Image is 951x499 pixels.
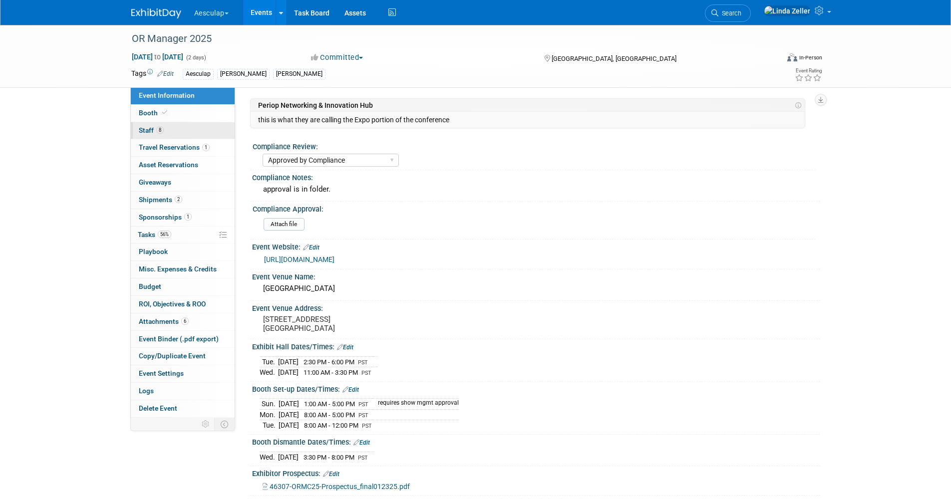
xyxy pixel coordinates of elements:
span: PST [362,423,372,429]
td: Tue. [260,420,279,431]
span: Tasks [138,231,171,239]
td: [DATE] [279,420,299,431]
div: Event Venue Address: [252,301,820,313]
img: Linda Zeller [764,5,811,16]
a: Shipments2 [131,192,235,209]
a: [URL][DOMAIN_NAME] [264,255,334,263]
span: Copy/Duplicate Event [139,352,206,360]
span: 1 [184,213,192,221]
span: 1 [202,144,210,151]
a: Edit [303,244,319,251]
a: 46307-ORMC25-Prospectus_final012325.pdf [263,483,410,491]
span: Shipments [139,196,182,204]
span: Event Binder (.pdf export) [139,335,219,343]
div: Exhibit Hall Dates/Times: [252,339,820,352]
td: Wed. [260,452,278,462]
pre: [STREET_ADDRESS] [GEOGRAPHIC_DATA] [263,315,478,333]
div: Event Venue Name: [252,269,820,282]
span: 11:00 AM - 3:30 PM [304,369,358,376]
a: Tasks56% [131,227,235,244]
span: Search [718,9,741,17]
div: Aesculap [183,69,214,79]
a: Event Information [131,87,235,104]
div: In-Person [799,54,822,61]
td: [DATE] [278,452,299,462]
span: to [153,53,162,61]
a: Giveaways [131,174,235,191]
td: [DATE] [278,367,299,378]
td: [DATE] [279,409,299,420]
td: requires show mgmt approval [372,399,459,410]
a: Edit [323,471,339,478]
span: 8 [156,126,164,134]
a: Event Settings [131,365,235,382]
td: this is what they are calling the Expo portion of the conference [258,115,795,124]
div: approval is in folder. [260,182,813,197]
div: OR Manager 2025 [128,30,764,48]
div: Booth Dismantle Dates/Times: [252,435,820,448]
a: Sponsorships1 [131,209,235,226]
img: Format-Inperson.png [787,53,797,61]
a: Edit [337,344,353,351]
span: Asset Reservations [139,161,198,169]
a: Logs [131,383,235,400]
a: ROI, Objectives & ROO [131,296,235,313]
div: Exhibitor Prospectus: [252,466,820,479]
button: Committed [308,52,367,63]
span: Giveaways [139,178,171,186]
span: PST [361,370,371,376]
div: Event Rating [795,68,822,73]
div: Compliance Review: [253,139,816,152]
img: ExhibitDay [131,8,181,18]
a: Event Binder (.pdf export) [131,331,235,348]
span: 6 [181,317,189,325]
div: Event Format [720,52,823,67]
span: 8:00 AM - 5:00 PM [304,411,355,419]
span: PST [358,401,368,408]
td: Periop Networking & Innovation Hub [258,101,792,110]
span: [DATE] [DATE] [131,52,184,61]
span: Logs [139,387,154,395]
td: Personalize Event Tab Strip [197,418,215,431]
a: Staff8 [131,122,235,139]
td: Wed. [260,367,278,378]
a: Misc. Expenses & Credits [131,261,235,278]
span: PST [358,455,368,461]
a: Copy/Duplicate Event [131,348,235,365]
i: Booth reservation complete [162,110,167,115]
span: 56% [158,231,171,238]
a: Delete Event [131,400,235,417]
span: ROI, Objectives & ROO [139,300,206,308]
span: 46307-ORMC25-Prospectus_final012325.pdf [270,483,410,491]
span: Staff [139,126,164,134]
td: Tue. [260,356,278,367]
span: PST [358,412,368,419]
span: (2 days) [185,54,206,61]
td: Mon. [260,409,279,420]
span: Sponsorships [139,213,192,221]
div: [PERSON_NAME] [217,69,270,79]
span: 2:30 PM - 6:00 PM [304,358,354,366]
span: Attachments [139,317,189,325]
div: Booth Set-up Dates/Times: [252,382,820,395]
a: Travel Reservations1 [131,139,235,156]
span: Travel Reservations [139,143,210,151]
span: Event Information [139,91,195,99]
td: [DATE] [278,356,299,367]
a: Budget [131,278,235,295]
span: [GEOGRAPHIC_DATA], [GEOGRAPHIC_DATA] [552,55,676,62]
div: Compliance Approval: [253,202,816,214]
div: [PERSON_NAME] [273,69,325,79]
span: Event Settings [139,369,184,377]
a: Edit [157,70,174,77]
span: Delete Event [139,404,177,412]
span: Budget [139,282,161,290]
span: Booth [139,109,169,117]
a: Attachments6 [131,313,235,330]
a: Edit [353,439,370,446]
span: 2 [175,196,182,203]
a: Search [705,4,751,22]
span: 1:00 AM - 5:00 PM [304,400,355,408]
span: Playbook [139,248,168,255]
td: [DATE] [279,399,299,410]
